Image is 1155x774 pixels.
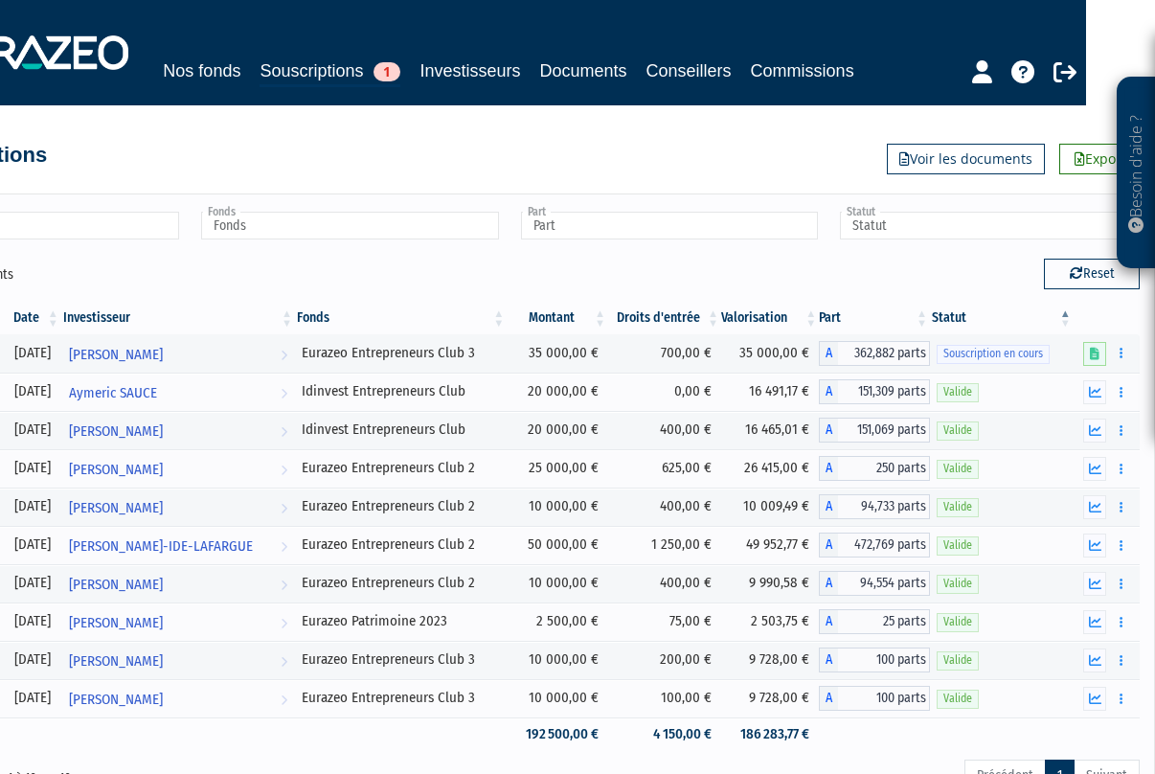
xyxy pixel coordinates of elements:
[608,641,721,679] td: 200,00 €
[281,337,287,373] i: Voir l'investisseur
[1059,144,1155,174] a: Exporter
[507,641,608,679] td: 10 000,00 €
[11,649,55,670] div: [DATE]
[69,490,163,526] span: [PERSON_NAME]
[281,682,287,717] i: Voir l'investisseur
[838,609,930,634] span: 25 parts
[281,644,287,679] i: Voir l'investisseur
[507,717,608,751] td: 192 500,00 €
[302,458,500,478] div: Eurazeo Entrepreneurs Club 2
[507,564,608,603] td: 10 000,00 €
[69,452,163,488] span: [PERSON_NAME]
[819,648,838,672] span: A
[69,644,163,679] span: [PERSON_NAME]
[721,411,819,449] td: 16 465,01 €
[721,603,819,641] td: 2 503,75 €
[721,564,819,603] td: 9 990,58 €
[281,490,287,526] i: Voir l'investisseur
[721,488,819,526] td: 10 009,49 €
[69,567,163,603] span: [PERSON_NAME]
[819,648,930,672] div: A - Eurazeo Entrepreneurs Club 3
[608,603,721,641] td: 75,00 €
[507,302,608,334] th: Montant: activer pour trier la colonne par ordre croissant
[608,334,721,373] td: 700,00 €
[11,458,55,478] div: [DATE]
[61,526,295,564] a: [PERSON_NAME]-IDE-LAFARGUE
[302,611,500,631] div: Eurazeo Patrimoine 2023
[838,379,930,404] span: 151,309 parts
[937,613,979,631] span: Valide
[819,379,930,404] div: A - Idinvest Entrepreneurs Club
[937,498,979,516] span: Valide
[937,460,979,478] span: Valide
[937,690,979,708] span: Valide
[819,379,838,404] span: A
[302,420,500,440] div: Idinvest Entrepreneurs Club
[819,571,930,596] div: A - Eurazeo Entrepreneurs Club 2
[819,302,930,334] th: Part: activer pour trier la colonne par ordre croissant
[838,341,930,366] span: 362,882 parts
[69,529,253,564] span: [PERSON_NAME]-IDE-LAFARGUE
[61,679,295,717] a: [PERSON_NAME]
[819,494,930,519] div: A - Eurazeo Entrepreneurs Club 2
[507,334,608,373] td: 35 000,00 €
[838,494,930,519] span: 94,733 parts
[302,649,500,670] div: Eurazeo Entrepreneurs Club 3
[838,571,930,596] span: 94,554 parts
[721,449,819,488] td: 26 415,00 €
[608,564,721,603] td: 400,00 €
[838,648,930,672] span: 100 parts
[819,533,838,558] span: A
[302,343,500,363] div: Eurazeo Entrepreneurs Club 3
[61,641,295,679] a: [PERSON_NAME]
[937,421,979,440] span: Valide
[1044,259,1140,289] button: Reset
[507,679,608,717] td: 10 000,00 €
[838,533,930,558] span: 472,769 parts
[646,57,732,84] a: Conseillers
[721,641,819,679] td: 9 728,00 €
[281,414,287,449] i: Voir l'investisseur
[11,343,55,363] div: [DATE]
[819,418,930,443] div: A - Idinvest Entrepreneurs Club
[281,567,287,603] i: Voir l'investisseur
[721,373,819,411] td: 16 491,17 €
[302,496,500,516] div: Eurazeo Entrepreneurs Club 2
[819,341,930,366] div: A - Eurazeo Entrepreneurs Club 3
[819,456,930,481] div: A - Eurazeo Entrepreneurs Club 2
[69,605,163,641] span: [PERSON_NAME]
[302,688,500,708] div: Eurazeo Entrepreneurs Club 3
[260,57,400,87] a: Souscriptions1
[608,717,721,751] td: 4 150,00 €
[937,575,979,593] span: Valide
[1125,87,1147,260] p: Besoin d'aide ?
[507,488,608,526] td: 10 000,00 €
[295,302,507,334] th: Fonds: activer pour trier la colonne par ordre croissant
[608,488,721,526] td: 400,00 €
[302,535,500,555] div: Eurazeo Entrepreneurs Club 2
[721,717,819,751] td: 186 283,77 €
[11,688,55,708] div: [DATE]
[11,535,55,555] div: [DATE]
[61,334,295,373] a: [PERSON_NAME]
[721,679,819,717] td: 9 728,00 €
[281,529,287,564] i: Voir l'investisseur
[11,611,55,631] div: [DATE]
[937,383,979,401] span: Valide
[302,381,500,401] div: Idinvest Entrepreneurs Club
[608,302,721,334] th: Droits d'entrée: activer pour trier la colonne par ordre croissant
[69,376,157,411] span: Aymeric SAUCE
[61,449,295,488] a: [PERSON_NAME]
[5,302,61,334] th: Date: activer pour trier la colonne par ordre croissant
[507,373,608,411] td: 20 000,00 €
[887,144,1045,174] a: Voir les documents
[721,302,819,334] th: Valorisation: activer pour trier la colonne par ordre croissant
[721,526,819,564] td: 49 952,77 €
[819,609,838,634] span: A
[838,686,930,711] span: 100 parts
[608,526,721,564] td: 1 250,00 €
[751,57,854,84] a: Commissions
[819,686,838,711] span: A
[819,571,838,596] span: A
[11,420,55,440] div: [DATE]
